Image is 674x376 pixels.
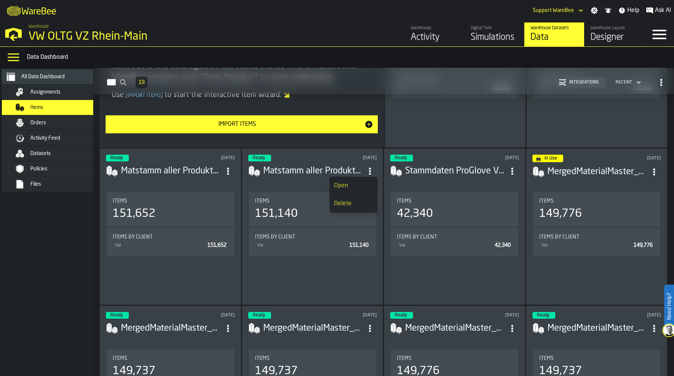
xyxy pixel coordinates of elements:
div: Title [539,234,655,240]
span: Ready [253,156,265,160]
div: Matstamm aller ProdukteV4_29.07_withExtraDataComma.csv [121,165,221,177]
span: Policies [30,166,48,172]
div: Title [397,198,512,204]
div: Title [113,198,228,204]
div: Updated: 06/03/2025, 16:20:30 Created: 06/03/2025, 16:19:12 [325,313,377,318]
div: DropdownMenuValue-4 [616,80,632,85]
h3: Stammdaten ProGlove VZ RM.csv [405,165,506,177]
h3: MergedMaterialMaster_050325 with 0 [547,166,648,178]
div: 151,652 [113,207,155,221]
span: Items [397,355,412,361]
h3: MergedMaterialMaster_050325.csv [263,322,364,334]
span: ] [161,93,163,98]
div: VW [398,243,492,248]
div: VW [541,243,631,248]
span: Items [113,198,127,204]
li: menu Activity Feed [2,131,107,146]
span: Activity Feed [30,135,60,141]
a: link-to-/wh/i/44979e6c-6f66-405e-9874-c1e29f02a54a/feed/ [404,22,464,46]
div: status-3 2 [532,312,555,319]
li: menu All Data Dashboard [2,69,107,85]
div: DropdownMenuValue-Support WareBee [530,6,585,15]
div: Designer [590,31,638,43]
span: Orders [30,120,46,126]
div: status-4 2 [532,155,563,162]
li: menu Datasets [2,146,107,161]
span: 151,140 [349,243,368,248]
div: Title [113,234,228,240]
label: button-toggle-Notifications [601,7,615,14]
div: Title [539,198,655,204]
div: Title [397,355,512,361]
div: MergedMaterialMaster_050325 vol [547,322,648,334]
button: button-Import Items [106,115,378,133]
div: ItemListCard-DashboardItemContainer [242,148,383,305]
div: Warehouse Layout [590,25,638,31]
span: 151,652 [207,243,227,248]
ul: dropdown-menu [330,177,377,213]
a: link-to-/wh/i/44979e6c-6f66-405e-9874-c1e29f02a54a/data [524,22,584,46]
div: Warehouse [411,25,458,31]
label: Need Help? [665,285,673,327]
div: StatList-item-VW [255,240,370,250]
div: stat-Items by client [533,228,661,256]
div: Delete [334,199,373,208]
h3: MergedMaterialMaster_050325.csv [405,322,506,334]
div: stat-Items by client [249,228,376,256]
span: Warehouse [28,24,49,29]
div: Title [397,234,512,240]
div: ItemListCard-DashboardItemContainer [384,148,525,305]
span: Help [627,6,640,15]
span: Items [255,198,270,204]
div: status-3 2 [390,312,413,319]
h3: Matstamm aller ProdukteV4_29.07.csv [263,165,364,177]
span: Items by client [397,234,437,240]
span: Items [30,104,43,110]
span: Import Items [124,93,164,98]
div: Title [113,355,228,361]
span: All Data Dashboard [21,74,65,80]
span: Ask AI [655,6,671,15]
span: In Use [544,156,557,161]
h2: button-Items [94,68,674,94]
div: ItemListCard-DashboardItemContainer [526,148,668,305]
li: menu Assignments [2,85,107,100]
button: button-Integrations [556,77,605,88]
div: 149,776 [539,207,582,221]
a: link-to-/wh/i/44979e6c-6f66-405e-9874-c1e29f02a54a/designer [584,22,644,46]
div: VW [256,243,347,248]
section: card-ItemSetDashboardCard [532,191,661,298]
div: Import Items [110,120,364,129]
span: Assignments [30,89,61,95]
li: menu Policies [2,161,107,177]
div: Updated: 30/07/2025, 15:08:39 Created: 30/07/2025, 15:07:23 [325,155,377,161]
div: Updated: 07/03/2025, 01:48:30 Created: 07/03/2025, 01:42:06 [613,156,661,161]
span: Ready [110,313,123,318]
li: menu Orders [2,115,107,131]
span: Items by client [539,234,579,240]
div: stat-Items by client [107,228,234,256]
div: MergedMaterialMaster_050325.csv [121,322,221,334]
div: Open [334,181,373,190]
div: status-3 2 [106,155,129,161]
div: status-3 2 [390,155,413,161]
span: Ready [110,156,123,160]
section: card-ItemSetDashboardCard [248,191,377,298]
div: Data [531,31,578,43]
div: Title [255,355,370,361]
div: stat-Items [107,192,234,227]
div: StatList-item-VW [113,240,228,250]
div: Updated: 06/03/2025, 15:52:10 Created: 06/03/2025, 15:50:20 [467,313,519,318]
div: stat-Items by client [391,228,518,256]
li: dropdown-item [330,177,377,195]
span: Items [397,198,412,204]
div: Use to start the interactive item wizard. [112,90,372,100]
span: [ [125,93,127,98]
div: VW [114,243,204,248]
